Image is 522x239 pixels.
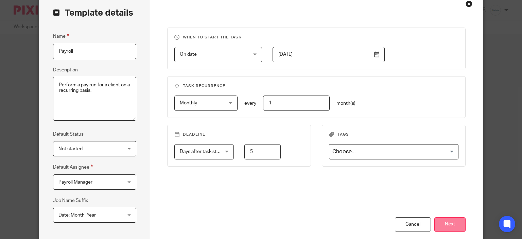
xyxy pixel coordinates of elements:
[58,147,83,151] span: Not started
[53,197,88,204] label: Job Name Suffix
[329,144,458,159] div: Search for option
[466,0,472,7] div: Close this dialog window
[336,101,355,106] span: month(s)
[329,132,458,137] h3: Tags
[53,67,78,73] label: Description
[244,100,256,107] p: every
[53,131,84,138] label: Default Status
[53,7,133,19] h2: Template details
[53,77,136,121] textarea: Perform a pay run for a client on a recurring basis.
[58,180,92,185] span: Payroll Manager
[395,217,431,232] div: Cancel
[174,35,458,40] h3: When to start the task
[53,163,93,171] label: Default Assignee
[180,101,197,105] span: Monthly
[58,213,96,218] span: Date: Month, Year
[53,32,69,40] label: Name
[174,132,304,137] h3: Deadline
[174,83,458,89] h3: Task recurrence
[434,217,466,232] button: Next
[180,149,225,154] span: Days after task starts
[180,52,197,57] span: On date
[330,146,454,158] input: Search for option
